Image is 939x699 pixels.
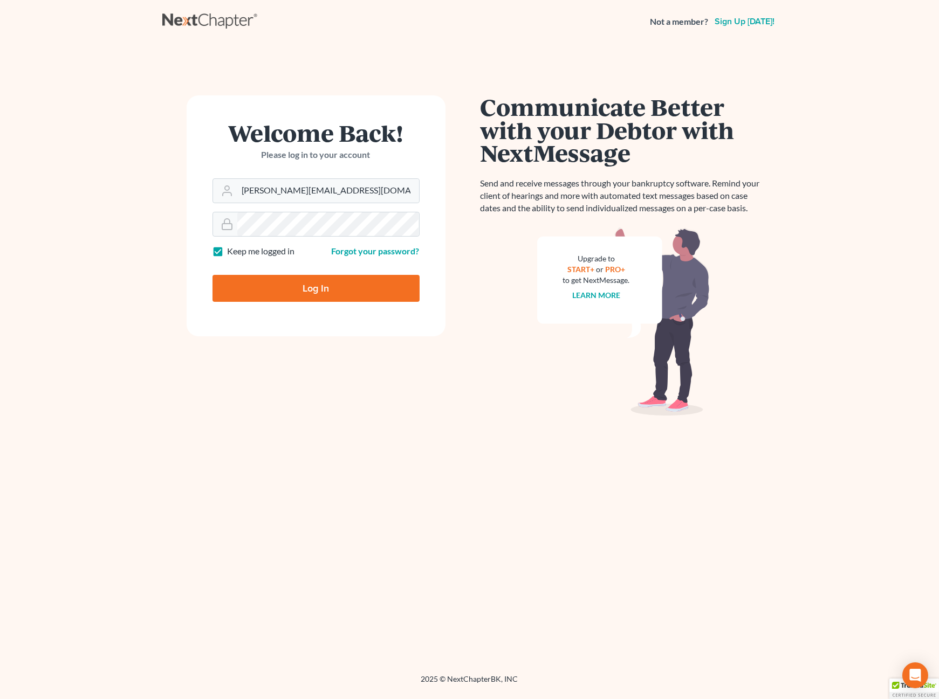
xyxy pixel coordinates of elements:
div: 2025 © NextChapterBK, INC [162,674,777,693]
img: nextmessage_bg-59042aed3d76b12b5cd301f8e5b87938c9018125f34e5fa2b7a6b67550977c72.svg [537,227,710,416]
div: to get NextMessage. [563,275,630,286]
h1: Welcome Back! [213,121,420,144]
label: Keep me logged in [228,245,295,258]
a: Learn more [572,290,620,300]
a: PRO+ [605,265,625,274]
a: START+ [567,265,594,274]
a: Forgot your password? [332,246,420,256]
input: Log In [213,275,420,302]
p: Please log in to your account [213,149,420,161]
p: Send and receive messages through your bankruptcy software. Remind your client of hearings and mo... [481,177,766,214]
div: Open Intercom Messenger [902,662,928,688]
div: Upgrade to [563,253,630,264]
a: Sign up [DATE]! [713,17,777,26]
div: TrustedSite Certified [889,679,939,699]
span: or [596,265,604,274]
strong: Not a member? [650,16,709,28]
input: Email Address [237,179,419,203]
h1: Communicate Better with your Debtor with NextMessage [481,95,766,164]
